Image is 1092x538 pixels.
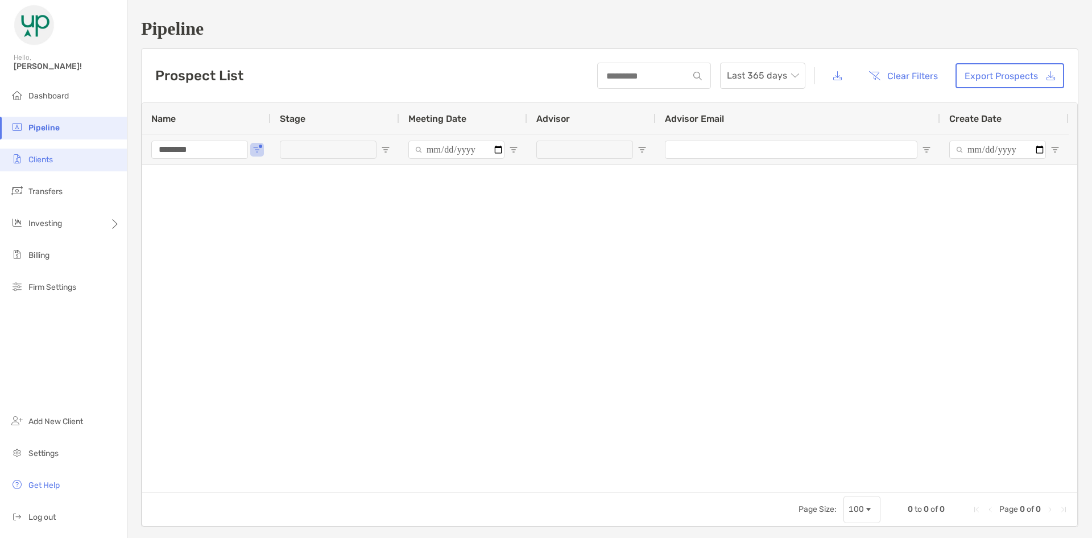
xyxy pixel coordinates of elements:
span: 0 [940,504,945,514]
img: Zoe Logo [14,5,55,46]
span: 0 [908,504,913,514]
button: Open Filter Menu [638,145,647,154]
span: Add New Client [28,417,83,426]
span: of [1027,504,1034,514]
span: Dashboard [28,91,69,101]
span: Advisor [536,113,570,124]
img: dashboard icon [10,88,24,102]
span: Clients [28,155,53,165]
img: investing icon [10,216,24,229]
span: Billing [28,250,49,260]
span: Firm Settings [28,282,76,292]
input: Meeting Date Filter Input [408,141,504,159]
div: Next Page [1045,505,1054,514]
span: Investing [28,219,62,228]
button: Open Filter Menu [509,145,518,154]
span: 0 [1020,504,1025,514]
span: 0 [1036,504,1041,514]
span: Log out [28,512,56,522]
img: settings icon [10,446,24,459]
button: Clear Filters [860,63,946,88]
img: input icon [693,72,702,80]
span: 0 [924,504,929,514]
img: transfers icon [10,184,24,198]
img: clients icon [10,152,24,166]
span: Name [151,113,176,124]
span: Settings [28,449,59,458]
div: Page Size: [799,504,837,514]
img: logout icon [10,510,24,523]
div: 100 [849,504,864,514]
span: Get Help [28,480,60,490]
button: Open Filter Menu [922,145,931,154]
span: of [930,504,938,514]
button: Open Filter Menu [253,145,262,154]
div: Last Page [1059,505,1068,514]
button: Open Filter Menu [381,145,390,154]
img: billing icon [10,248,24,261]
h3: Prospect List [155,68,243,84]
span: Transfers [28,187,63,196]
span: to [915,504,922,514]
div: Page Size [843,496,880,523]
span: Page [999,504,1018,514]
a: Export Prospects [955,63,1064,88]
span: Stage [280,113,305,124]
img: add_new_client icon [10,414,24,428]
input: Create Date Filter Input [949,141,1046,159]
button: Open Filter Menu [1050,145,1060,154]
span: Meeting Date [408,113,466,124]
span: Last 365 days [727,63,799,88]
div: Previous Page [986,505,995,514]
input: Advisor Email Filter Input [665,141,917,159]
img: get-help icon [10,478,24,491]
div: First Page [972,505,981,514]
span: Pipeline [28,123,60,133]
img: firm-settings icon [10,280,24,293]
span: Advisor Email [665,113,724,124]
h1: Pipeline [141,18,1078,39]
span: Create Date [949,113,1002,124]
img: pipeline icon [10,120,24,134]
input: Name Filter Input [151,141,248,159]
span: [PERSON_NAME]! [14,61,120,71]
